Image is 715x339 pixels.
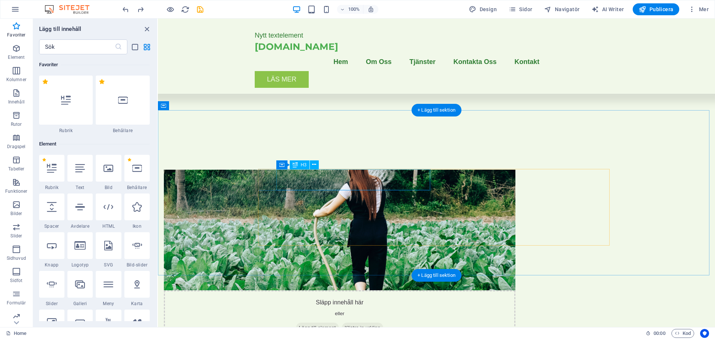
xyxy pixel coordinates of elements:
span: Karta [124,301,150,307]
p: Tabeller [8,166,24,172]
span: Mer [688,6,709,13]
button: list-view [130,42,139,51]
span: : [659,330,660,336]
h6: Lägg till innehåll [39,25,82,33]
button: 100% [337,5,363,14]
a: Klicka för att avbryta val. Dubbelklicka för att öppna sidor [6,329,26,338]
i: Gör om: Lägg till element (Ctrl+Y, ⌘+Y) [136,5,145,14]
p: Slider [10,233,22,239]
span: Behållare [124,185,150,191]
span: Rubrik [39,128,93,134]
button: save [196,5,204,14]
span: Knapp [39,262,64,268]
button: Publicera [633,3,679,15]
p: Sidhuvud [7,255,26,261]
span: Ta bort från favoriter [127,158,131,162]
span: Rubrik [39,185,64,191]
div: + Lägg till sektion [411,104,461,116]
span: Ikon [124,223,150,229]
i: Uppdatera sida [181,5,190,14]
div: Ikon [124,194,150,229]
span: Sidor [509,6,532,13]
button: reload [181,5,190,14]
input: Sök [39,39,115,54]
span: Ta bort från favoriter [99,79,105,85]
i: Spara (Ctrl+S) [196,5,204,14]
span: Text [67,185,93,191]
button: Klicka här för att lämna förhandsvisningsläge och fortsätta redigera [166,5,175,14]
span: Behållare [96,128,150,134]
div: Avdelare [67,194,93,229]
span: SVG [96,262,121,268]
i: Ångra: Lägg till element (Ctrl+Z) [121,5,130,14]
div: Slider [39,271,64,307]
span: Publicera [639,6,673,13]
button: redo [136,5,145,14]
div: Text [67,155,93,191]
div: Behållare [124,155,150,191]
p: Innehåll [8,99,25,105]
span: Kod [675,329,691,338]
h6: Element [39,140,150,148]
span: H3 [301,163,306,167]
p: Sidfot [10,278,22,284]
div: Bild [96,155,121,191]
h6: Sessionstid [646,329,665,338]
span: HTML [96,223,121,229]
img: Editor Logo [43,5,99,14]
span: Avdelare [67,223,93,229]
button: Kod [671,329,694,338]
p: Rutor [11,121,22,127]
button: Mer [685,3,712,15]
button: Design [466,3,500,15]
button: undo [121,5,130,14]
span: 00 00 [654,329,665,338]
span: Design [469,6,497,13]
span: Bild-slider [124,262,150,268]
h6: 100% [348,5,360,14]
div: Rubrik [39,76,93,134]
span: Ta bort från favoriter [42,79,48,85]
div: Design (Ctrl+Alt+Y) [466,3,500,15]
div: Logotyp [67,232,93,268]
button: close panel [142,25,151,33]
div: Bild-slider [124,232,150,268]
button: grid-view [142,42,151,51]
span: Bild [96,185,121,191]
span: Lägg till element [138,304,181,314]
div: Knapp [39,232,64,268]
p: Funktioner [5,188,27,194]
div: SVG [96,232,121,268]
button: Sidor [506,3,535,15]
p: Dragspel [7,144,25,150]
div: Galleri [67,271,93,307]
p: Formulär [7,300,26,306]
button: Navigatör [541,3,582,15]
button: AI Writer [588,3,627,15]
p: Element [8,54,25,60]
div: Släpp innehåll här [6,272,357,324]
div: Spacer [39,194,64,229]
button: Usercentrics [700,329,709,338]
p: Bilder [10,211,22,217]
span: Ta bort från favoriter [42,158,46,162]
span: AI Writer [591,6,624,13]
span: Klistra in urklipp [184,304,226,314]
p: Favoriter [7,32,25,38]
span: Navigatör [544,6,579,13]
span: Logotyp [67,262,93,268]
div: Behållare [96,76,150,134]
span: Galleri [67,301,93,307]
span: Meny [96,301,121,307]
div: Meny [96,271,121,307]
span: Slider [39,301,64,307]
p: Kolumner [6,77,26,83]
div: HTML [96,194,121,229]
i: Justera zoomnivån automatiskt vid storleksändring för att passa vald enhet. [368,6,374,13]
div: Rubrik [39,155,64,191]
h6: Favoriter [39,60,150,69]
div: Karta [124,271,150,307]
span: Spacer [39,223,64,229]
div: + Lägg till sektion [411,269,461,282]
